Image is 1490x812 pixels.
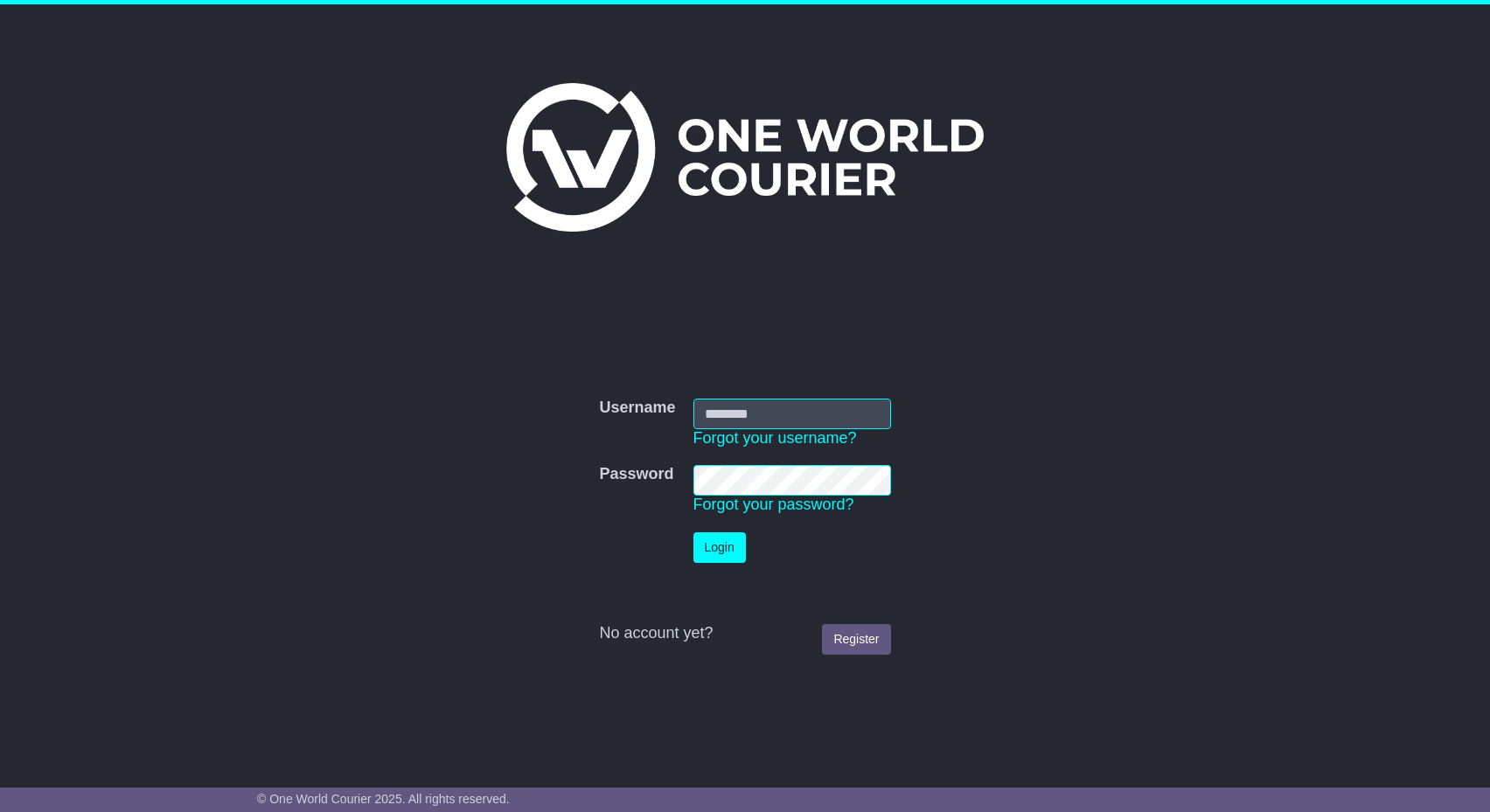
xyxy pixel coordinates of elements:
button: Login [693,532,746,563]
label: Password [599,465,673,484]
span: © One World Courier 2025. All rights reserved. [257,792,510,806]
label: Username [599,399,675,418]
a: Register [822,624,890,655]
div: No account yet? [599,624,890,643]
a: Forgot your password? [693,496,854,513]
a: Forgot your username? [693,429,857,447]
img: One World [506,83,984,232]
